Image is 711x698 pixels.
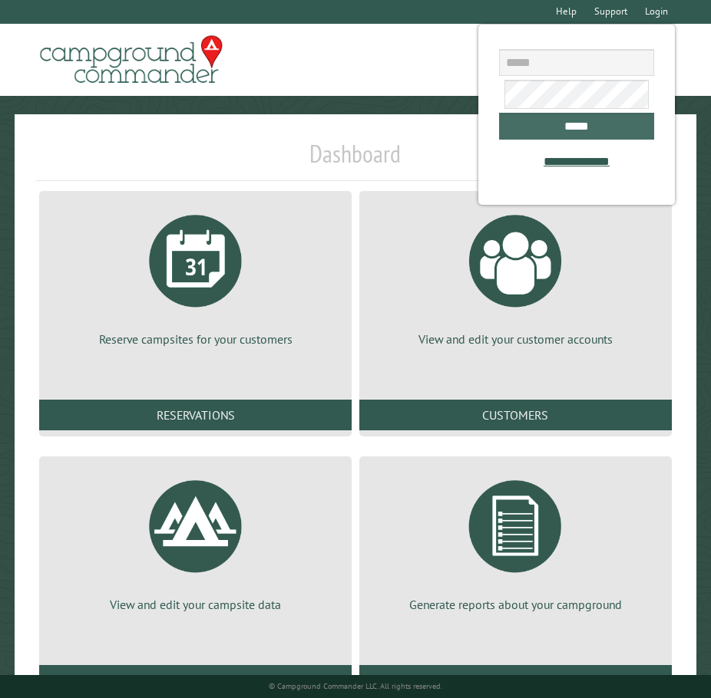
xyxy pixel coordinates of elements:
[359,665,672,696] a: Reports
[39,665,352,696] a: Campsites
[58,331,333,347] p: Reserve campsites for your customers
[378,596,653,613] p: Generate reports about your campground
[58,596,333,613] p: View and edit your campsite data
[58,469,333,613] a: View and edit your campsite data
[359,400,672,430] a: Customers
[35,30,227,90] img: Campground Commander
[35,139,675,181] h1: Dashboard
[378,469,653,613] a: Generate reports about your campground
[378,203,653,347] a: View and edit your customer accounts
[39,400,352,430] a: Reservations
[269,681,442,691] small: © Campground Commander LLC. All rights reserved.
[58,203,333,347] a: Reserve campsites for your customers
[378,331,653,347] p: View and edit your customer accounts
